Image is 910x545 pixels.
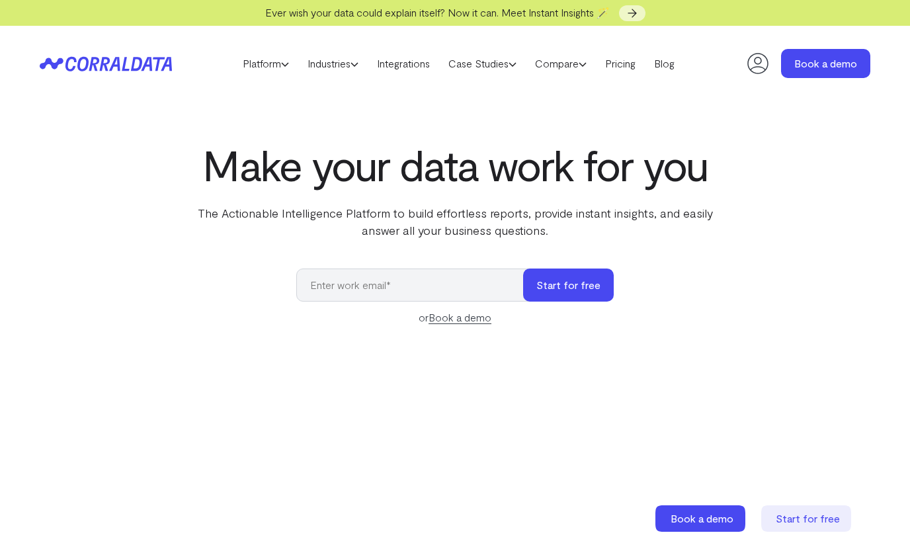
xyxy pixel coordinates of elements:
h1: Make your data work for you [185,141,725,189]
a: Industries [298,54,368,73]
div: or [296,310,614,325]
span: Book a demo [671,512,733,524]
a: Platform [233,54,298,73]
a: Pricing [596,54,645,73]
a: Integrations [368,54,439,73]
span: Ever wish your data could explain itself? Now it can. Meet Instant Insights 🪄 [265,6,610,19]
a: Book a demo [655,505,748,532]
span: Start for free [776,512,840,524]
p: The Actionable Intelligence Platform to build effortless reports, provide instant insights, and e... [185,204,725,239]
a: Case Studies [439,54,526,73]
a: Book a demo [429,311,491,324]
a: Blog [645,54,684,73]
a: Book a demo [781,49,870,78]
button: Start for free [523,269,614,302]
input: Enter work email* [296,269,536,302]
a: Start for free [761,505,854,532]
a: Compare [526,54,596,73]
